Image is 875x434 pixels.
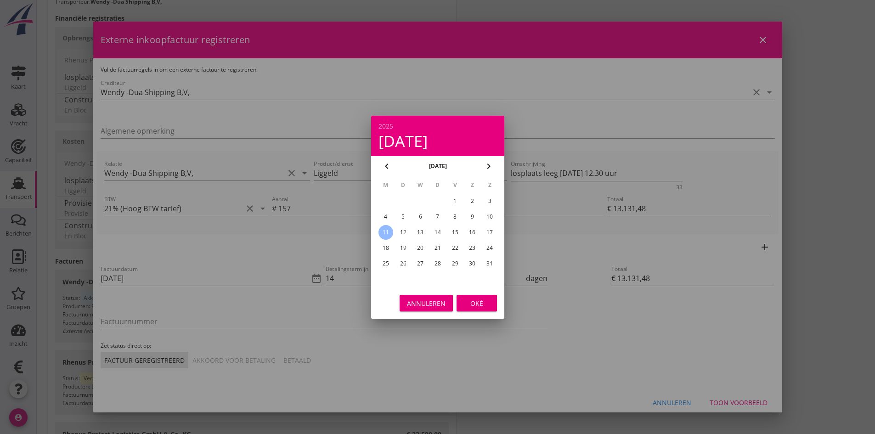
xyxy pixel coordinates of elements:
[395,225,410,240] button: 12
[465,194,480,209] button: 2
[446,177,463,193] th: V
[465,209,480,224] button: 9
[378,123,497,130] div: 2025
[400,295,453,311] button: Annuleren
[378,241,393,255] button: 18
[378,209,393,224] button: 4
[395,256,410,271] button: 26
[465,241,480,255] button: 23
[430,241,445,255] button: 21
[378,133,497,149] div: [DATE]
[429,177,446,193] th: D
[412,177,429,193] th: W
[430,256,445,271] button: 28
[482,256,497,271] button: 31
[447,209,462,224] button: 8
[413,241,428,255] button: 20
[378,256,393,271] button: 25
[413,225,428,240] button: 13
[482,241,497,255] button: 24
[430,209,445,224] button: 7
[457,295,497,311] button: Oké
[465,225,480,240] button: 16
[482,225,497,240] button: 17
[464,177,480,193] th: Z
[447,194,462,209] button: 1
[378,225,393,240] button: 11
[395,177,411,193] th: D
[447,256,462,271] button: 29
[481,177,498,193] th: Z
[426,159,449,173] button: [DATE]
[395,241,410,255] button: 19
[430,225,445,240] button: 14
[482,209,497,224] button: 10
[447,241,462,255] button: 22
[483,161,494,172] i: chevron_right
[407,298,446,308] div: Annuleren
[465,256,480,271] button: 30
[464,298,490,308] div: Oké
[378,177,394,193] th: M
[413,256,428,271] button: 27
[413,209,428,224] button: 6
[447,225,462,240] button: 15
[482,194,497,209] button: 3
[381,161,392,172] i: chevron_left
[395,209,410,224] button: 5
